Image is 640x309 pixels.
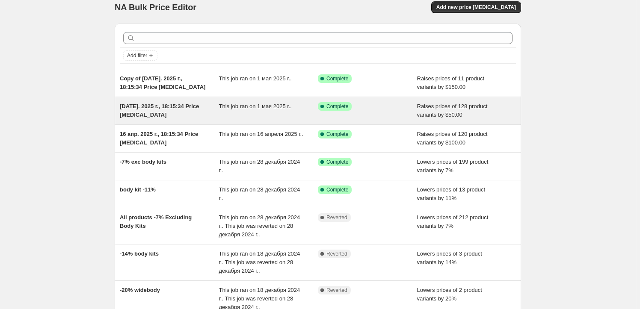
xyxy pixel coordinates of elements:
[219,250,300,274] span: This job ran on 18 декабря 2024 г.. This job was reverted on 28 декабря 2024 г..
[417,103,488,118] span: Raises prices of 128 product variants by $50.00
[219,131,303,137] span: This job ran on 16 апреля 2025 г..
[431,1,521,13] button: Add new price [MEDICAL_DATA]
[436,4,516,11] span: Add new price [MEDICAL_DATA]
[417,75,485,90] span: Raises prices of 11 product variants by $150.00
[219,159,300,174] span: This job ran on 28 декабря 2024 г..
[417,287,482,302] span: Lowers prices of 2 product variants by 20%
[120,287,160,293] span: -20% widebody
[326,75,348,82] span: Complete
[115,3,196,12] span: NA Bulk Price Editor
[120,250,159,257] span: -14% body kits
[417,186,486,201] span: Lowers prices of 13 product variants by 11%
[123,50,157,61] button: Add filter
[120,131,198,146] span: 16 апр. 2025 г., 18:15:34 Price [MEDICAL_DATA]
[120,103,199,118] span: [DATE]. 2025 г., 18:15:34 Price [MEDICAL_DATA]
[127,52,147,59] span: Add filter
[219,186,300,201] span: This job ran on 28 декабря 2024 г..
[120,186,156,193] span: body kit -11%
[326,103,348,110] span: Complete
[120,159,166,165] span: -7% exc body kits
[219,214,300,238] span: This job ran on 28 декабря 2024 г.. This job was reverted on 28 декабря 2024 г..
[326,250,347,257] span: Reverted
[417,159,489,174] span: Lowers prices of 199 product variants by 7%
[120,214,192,229] span: All products -7% Excluding Body Kits
[219,75,292,82] span: This job ran on 1 мая 2025 г..
[219,103,292,109] span: This job ran on 1 мая 2025 г..
[120,75,205,90] span: Copy of [DATE]. 2025 г., 18:15:34 Price [MEDICAL_DATA]
[417,214,489,229] span: Lowers prices of 212 product variants by 7%
[326,287,347,294] span: Reverted
[326,186,348,193] span: Complete
[326,131,348,138] span: Complete
[326,159,348,165] span: Complete
[326,214,347,221] span: Reverted
[417,250,482,265] span: Lowers prices of 3 product variants by 14%
[417,131,488,146] span: Raises prices of 120 product variants by $100.00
